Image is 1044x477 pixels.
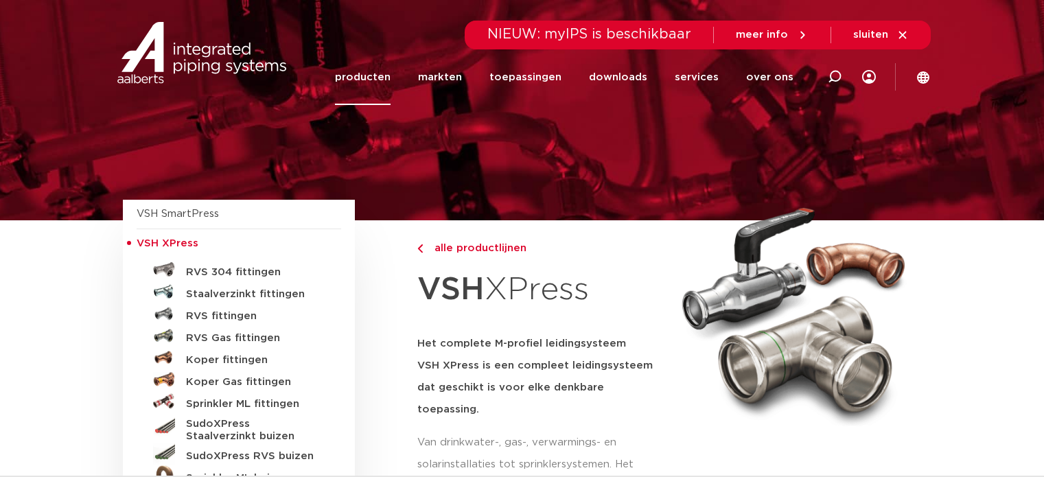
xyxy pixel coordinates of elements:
[746,49,793,105] a: over ons
[186,354,322,367] h5: Koper fittingen
[137,238,198,248] span: VSH XPress
[417,333,666,421] h5: Het complete M-profiel leidingsysteem VSH XPress is een compleet leidingsysteem dat geschikt is v...
[186,376,322,388] h5: Koper Gas fittingen
[186,310,322,323] h5: RVS fittingen
[186,450,322,463] h5: SudoXPress RVS buizen
[186,266,322,279] h5: RVS 304 fittingen
[417,240,666,257] a: alle productlijnen
[862,49,876,105] div: my IPS
[137,259,341,281] a: RVS 304 fittingen
[137,325,341,347] a: RVS Gas fittingen
[736,30,788,40] span: meer info
[417,274,485,305] strong: VSH
[489,49,561,105] a: toepassingen
[137,281,341,303] a: Staalverzinkt fittingen
[186,398,322,410] h5: Sprinkler ML fittingen
[853,30,888,40] span: sluiten
[417,244,423,253] img: chevron-right.svg
[675,49,719,105] a: services
[487,27,691,41] span: NIEUW: myIPS is beschikbaar
[736,29,809,41] a: meer info
[186,418,322,443] h5: SudoXPress Staalverzinkt buizen
[335,49,391,105] a: producten
[137,391,341,412] a: Sprinkler ML fittingen
[417,264,666,316] h1: XPress
[853,29,909,41] a: sluiten
[335,49,793,105] nav: Menu
[137,347,341,369] a: Koper fittingen
[137,303,341,325] a: RVS fittingen
[137,369,341,391] a: Koper Gas fittingen
[418,49,462,105] a: markten
[426,243,526,253] span: alle productlijnen
[589,49,647,105] a: downloads
[137,412,341,443] a: SudoXPress Staalverzinkt buizen
[137,209,219,219] a: VSH SmartPress
[137,443,341,465] a: SudoXPress RVS buizen
[186,288,322,301] h5: Staalverzinkt fittingen
[186,332,322,345] h5: RVS Gas fittingen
